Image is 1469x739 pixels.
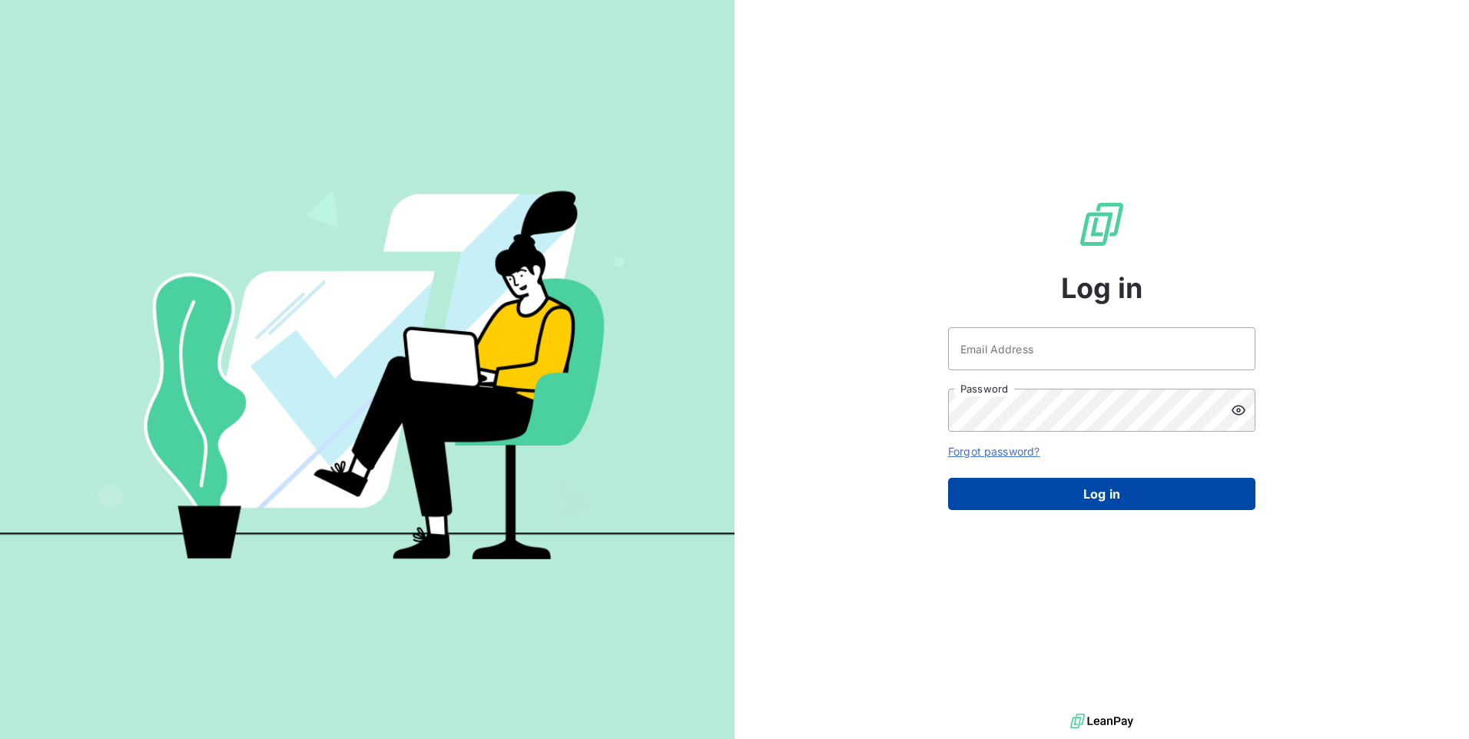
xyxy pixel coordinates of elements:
[948,445,1040,458] a: Forgot password?
[1077,200,1126,249] img: LeanPay Logo
[1070,710,1133,733] img: logo
[948,327,1255,370] input: placeholder
[948,478,1255,510] button: Log in
[1061,267,1143,309] span: Log in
